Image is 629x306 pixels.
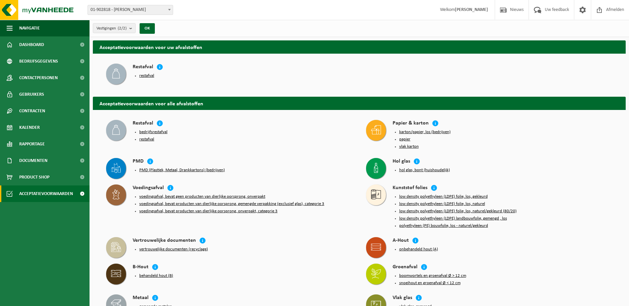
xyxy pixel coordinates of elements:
span: Acceptatievoorwaarden [19,185,73,202]
h4: Kunststof folies [393,184,427,192]
span: Contactpersonen [19,70,58,86]
h4: Groenafval [393,264,417,271]
button: behandeld hout (B) [139,273,173,279]
button: polyethyleen (PE) bouwfolie, los - naturel/gekleurd [399,223,488,229]
strong: [PERSON_NAME] [455,7,488,12]
h4: Papier & karton [393,120,429,127]
span: Vestigingen [96,24,127,33]
span: Kalender [19,119,40,136]
h4: B-Hout [133,264,149,271]
button: boomwortels en groenafval Ø > 12 cm [399,273,466,279]
button: PMD (Plastiek, Metaal, Drankkartons) (bedrijven) [139,168,225,173]
h4: Restafval [133,64,153,71]
span: Product Shop [19,169,49,185]
button: restafval [139,137,154,142]
button: low density polyethyleen (LDPE) folie, los, naturel/gekleurd (80/20) [399,209,517,214]
button: Vestigingen(2/2) [93,23,136,33]
button: snoeihout en groenafval Ø < 12 cm [399,280,461,286]
button: bedrijfsrestafval [139,129,167,135]
button: low density polyethyleen (LDPE) landbouwfolie, gemengd , los [399,216,507,221]
h4: Vertrouwelijke documenten [133,237,196,245]
h2: Acceptatievoorwaarden voor alle afvalstoffen [93,97,626,110]
button: vertrouwelijke documenten (recyclage) [139,247,208,252]
span: Documenten [19,152,47,169]
h4: Voedingsafval [133,184,164,192]
button: voedingsafval, bevat producten van dierlijke oorsprong, gemengde verpakking (exclusief glas), cat... [139,201,324,207]
h4: PMD [133,158,144,166]
button: hol glas, bont (huishoudelijk) [399,168,450,173]
span: Rapportage [19,136,45,152]
button: voedingsafval, bevat producten van dierlijke oorsprong, onverpakt, categorie 3 [139,209,278,214]
span: Navigatie [19,20,40,36]
button: vlak karton [399,144,419,149]
button: onbehandeld hout (A) [399,247,438,252]
h4: A-Hout [393,237,409,245]
h4: Hol glas [393,158,410,166]
button: voedingsafval, bevat geen producten van dierlijke oorsprong, onverpakt [139,194,265,199]
h2: Acceptatievoorwaarden voor uw afvalstoffen [93,40,626,53]
span: Contracten [19,103,45,119]
span: Bedrijfsgegevens [19,53,58,70]
button: low density polyethyleen (LDPE) folie, los, gekleurd [399,194,488,199]
button: low density polyethyleen (LDPE) folie, los, naturel [399,201,485,207]
span: Dashboard [19,36,44,53]
h4: Vlak glas [393,294,412,302]
button: karton/papier, los (bedrijven) [399,129,451,135]
button: restafval [139,73,154,78]
button: papier [399,137,410,142]
h4: Metaal [133,294,149,302]
span: Gebruikers [19,86,44,103]
h4: Restafval [133,120,153,127]
span: 01-902818 - DEPUYDT DIRK - WINGENE [88,5,173,15]
button: OK [140,23,155,34]
count: (2/2) [118,26,127,30]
